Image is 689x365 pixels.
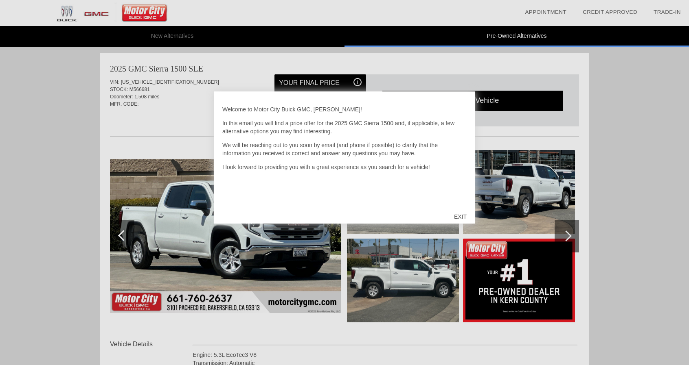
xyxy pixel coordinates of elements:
p: We will be reaching out to you soon by email (and phone if possible) to clarify that the informat... [222,141,467,157]
p: I look forward to providing you with a great experience as you search for a vehicle! [222,163,467,171]
a: Trade-In [654,9,681,15]
p: In this email you will find a price offer for the 2025 GMC Sierra 1500 and, if applicable, a few ... [222,119,467,135]
div: EXIT [446,204,475,229]
a: Credit Approved [583,9,637,15]
p: Welcome to Motor City Buick GMC, [PERSON_NAME]! [222,105,467,113]
a: Appointment [525,9,566,15]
